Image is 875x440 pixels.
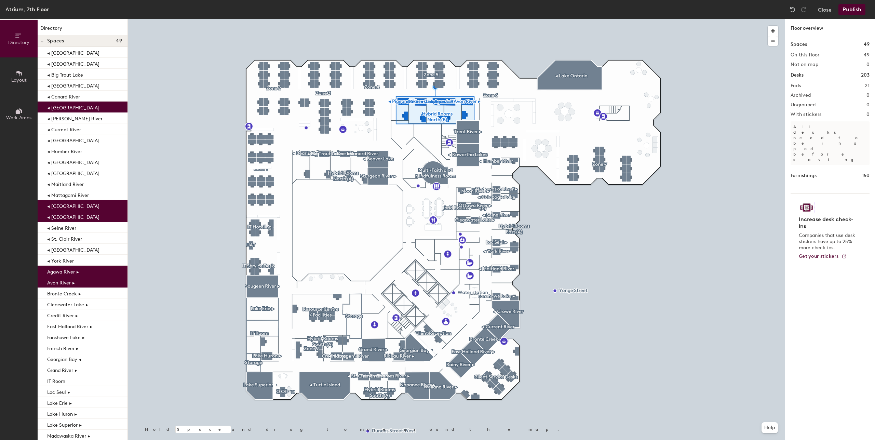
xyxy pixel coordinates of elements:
p: ◄ [GEOGRAPHIC_DATA] [47,48,99,56]
h1: 203 [861,71,870,79]
p: Companies that use desk stickers have up to 25% more check-ins. [799,232,857,251]
p: ◄ [GEOGRAPHIC_DATA] [47,212,99,220]
span: Get your stickers [799,253,839,259]
p: All desks need to be in a pod before saving [791,121,870,165]
p: ◄ [GEOGRAPHIC_DATA] [47,245,99,253]
p: Lake Huron ► [47,409,77,417]
p: Lac Seul ► [47,387,70,395]
span: Layout [11,77,27,83]
p: ◄ York River [47,256,74,264]
img: Undo [789,6,796,13]
p: Fanshawe Lake ► [47,333,85,341]
h2: Ungrouped [791,102,816,108]
p: ◄ Humber River [47,147,82,155]
p: Lake Erie ► [47,398,72,406]
h2: 49 [864,52,870,58]
h2: Not on map [791,62,818,67]
button: Help [762,422,778,433]
h1: Desks [791,71,804,79]
p: ◄ Canard River [47,92,80,100]
p: ◄ Big Trout Lake [47,70,83,78]
h1: 49 [864,41,870,48]
img: Sticker logo [799,202,815,213]
p: Clearwater Lake ► [47,300,88,308]
p: Georgian Bay ◄ [47,355,81,362]
p: Lake Superior ► [47,420,82,428]
h1: Directory [38,25,127,35]
h2: Pods [791,83,801,89]
h2: 0 [866,112,870,117]
p: ◄ [GEOGRAPHIC_DATA] [47,201,99,209]
p: ◄ [GEOGRAPHIC_DATA] [47,81,99,89]
span: 49 [116,38,122,44]
span: Spaces [47,38,64,44]
p: ◄ [GEOGRAPHIC_DATA] [47,103,99,111]
div: Atrium, 7th Floor [5,5,49,14]
img: Redo [800,6,807,13]
a: Get your stickers [799,254,847,259]
p: IT Room [47,376,65,384]
button: Publish [838,4,865,15]
p: ◄ [GEOGRAPHIC_DATA] [47,158,99,165]
h2: Archived [791,93,811,98]
p: ◄ Mattagami River [47,190,89,198]
p: Bronte Creek ► [47,289,81,297]
p: ◄ [GEOGRAPHIC_DATA] [47,169,99,176]
h4: Increase desk check-ins [799,216,857,230]
p: ◄ Seine River [47,223,76,231]
span: Work Areas [6,115,31,121]
h2: 0 [866,102,870,108]
p: Madawaska River ► [47,431,90,439]
h1: Floor overview [785,19,875,35]
p: ◄ [GEOGRAPHIC_DATA] [47,59,99,67]
button: Close [818,4,832,15]
span: Directory [8,40,29,45]
h2: With stickers [791,112,822,117]
h2: 0 [866,62,870,67]
p: French River ► [47,344,79,351]
p: ◄ [GEOGRAPHIC_DATA] [47,136,99,144]
p: Grand River ► [47,365,77,373]
p: East Holland River ► [47,322,92,330]
h1: Furnishings [791,172,817,179]
h1: Spaces [791,41,807,48]
h2: 0 [866,93,870,98]
p: ◄ [PERSON_NAME] River [47,114,103,122]
p: ◄ St. Clair River [47,234,82,242]
p: Agawa River ► [47,267,79,275]
p: ◄ Maitland River [47,179,84,187]
p: ◄ Current River [47,125,81,133]
p: Credit River ► [47,311,78,319]
p: Avon River ► [47,278,75,286]
h2: On this floor [791,52,820,58]
h1: 150 [862,172,870,179]
h2: 21 [865,83,870,89]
